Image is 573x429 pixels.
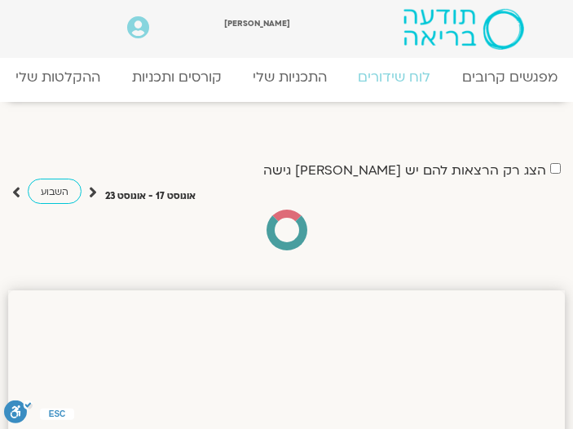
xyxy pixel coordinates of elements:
label: הצג רק הרצאות להם יש [PERSON_NAME] גישה [263,163,546,178]
a: השבוע [28,179,82,204]
a: לוח שידורים [342,60,446,94]
span: השבוע [41,186,68,198]
a: מפגשים קרובים [447,60,573,94]
span: [PERSON_NAME] [224,18,290,29]
p: אוגוסט 17 - אוגוסט 23 [105,188,196,205]
a: קורסים ותכניות [116,60,236,94]
a: התכניות שלי [237,60,342,94]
